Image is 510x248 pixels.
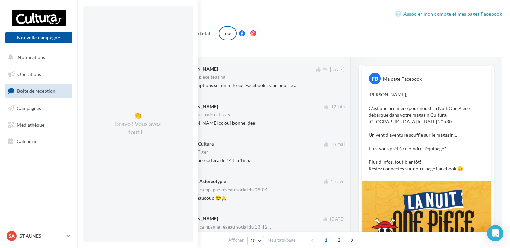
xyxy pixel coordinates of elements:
[330,67,345,73] span: [DATE]
[180,75,225,79] div: Nuit one piece teasing
[219,26,237,40] div: Tous
[4,84,73,98] a: Boîte de réception
[17,71,41,77] span: Opérations
[4,134,73,149] a: Calendrier
[228,237,244,243] span: Afficher
[334,235,344,245] span: 2
[4,50,71,65] button: Notifications
[4,67,73,81] a: Opérations
[17,105,41,111] span: Campagnes
[331,104,345,110] span: 12 juin
[180,188,271,192] span: Nouvelle campagne réseau social du 09-04...
[395,10,502,18] a: Associer mon compte et mes pages Facebook
[17,122,44,127] span: Médiathèque
[17,138,39,144] span: Calendrier
[180,157,250,163] span: La dédicace se fera de 14 h à 16 h.
[369,73,381,84] div: FB
[331,141,345,148] span: 16 mai
[5,32,72,43] button: Nouvelle campagne
[487,225,503,241] div: Open Intercom Messenger
[331,179,345,185] span: 15 avr.
[187,28,216,39] button: Au total
[369,91,484,172] p: [PERSON_NAME], C'est une première pour nous! La Nuit One Piece débarque dans votre magasin Cultur...
[180,120,255,126] span: [PERSON_NAME] cc oui bonne idee
[85,11,502,21] div: Commentaires
[268,237,296,243] span: résultats/page
[18,54,45,60] span: Notifications
[4,118,73,132] a: Médiathèque
[250,238,256,243] span: 10
[330,216,345,222] span: [DATE]
[180,195,227,201] span: Merci beaucoup 😍🙏
[19,233,64,239] p: ST AUNES
[17,88,55,94] span: Boîte de réception
[4,101,73,115] a: Campagnes
[180,66,218,72] div: [PERSON_NAME]
[180,113,230,117] div: Reprise des calculatrices
[180,103,218,110] div: [PERSON_NAME]
[5,230,72,242] a: SA ST AUNES
[383,76,422,82] div: Ma page Facebook
[180,178,226,185] div: Collectif Astéréotypie
[85,45,502,51] div: 19 Commentaires
[321,235,331,245] span: 1
[9,233,15,239] span: SA
[180,225,271,229] span: Nouvelle campagne réseau social du 13-12...
[180,215,218,222] div: [PERSON_NAME]
[247,236,264,245] button: 10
